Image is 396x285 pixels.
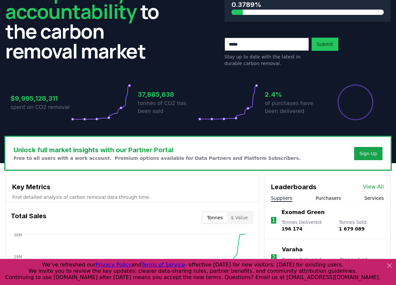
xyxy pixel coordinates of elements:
[363,183,384,191] a: View All
[225,53,309,67] p: Stay up to date with the latest in durable carbon removal.
[12,182,252,192] h3: Key Metrics
[12,194,252,200] p: Find detailed analysis of carbon removal data through time.
[282,246,303,254] a: Varaha
[14,233,22,237] tspan: 38M
[11,103,71,111] p: spent on CO2 removal
[138,99,198,115] p: tonnes of CO2 has been sold
[337,84,374,121] div: Percentage of sales delivered
[282,226,302,232] span: 196 174
[203,212,227,223] button: Tonnes
[282,219,332,232] p: Tonnes Delivered :
[14,255,22,259] tspan: 29M
[316,195,341,201] button: Purchasers
[339,226,365,232] span: 1 679 089
[271,195,292,201] button: Suppliers
[272,254,275,262] p: 2
[271,182,317,192] h3: Leaderboards
[14,155,301,161] p: Free to all users with a work account. Premium options available for Data Partners and Platform S...
[340,256,384,269] p: Tonnes Sold :
[11,93,71,103] h3: $9,995,128,311
[282,256,333,269] p: Tonnes Delivered :
[272,216,275,224] p: 1
[354,147,382,160] button: Sign Up
[282,208,325,216] a: Exomad Green
[138,89,198,99] h3: 37,885,638
[11,211,46,224] h3: Total Sales
[265,99,325,115] p: of purchases have been delivered
[359,150,377,157] a: Sign Up
[14,145,301,155] h3: Unlock full market insights with our Partner Portal
[312,38,339,51] button: Submit
[364,195,384,201] button: Services
[265,89,325,99] h3: 2.4%
[227,212,252,223] button: $ Value
[339,219,384,232] p: Tonnes Sold :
